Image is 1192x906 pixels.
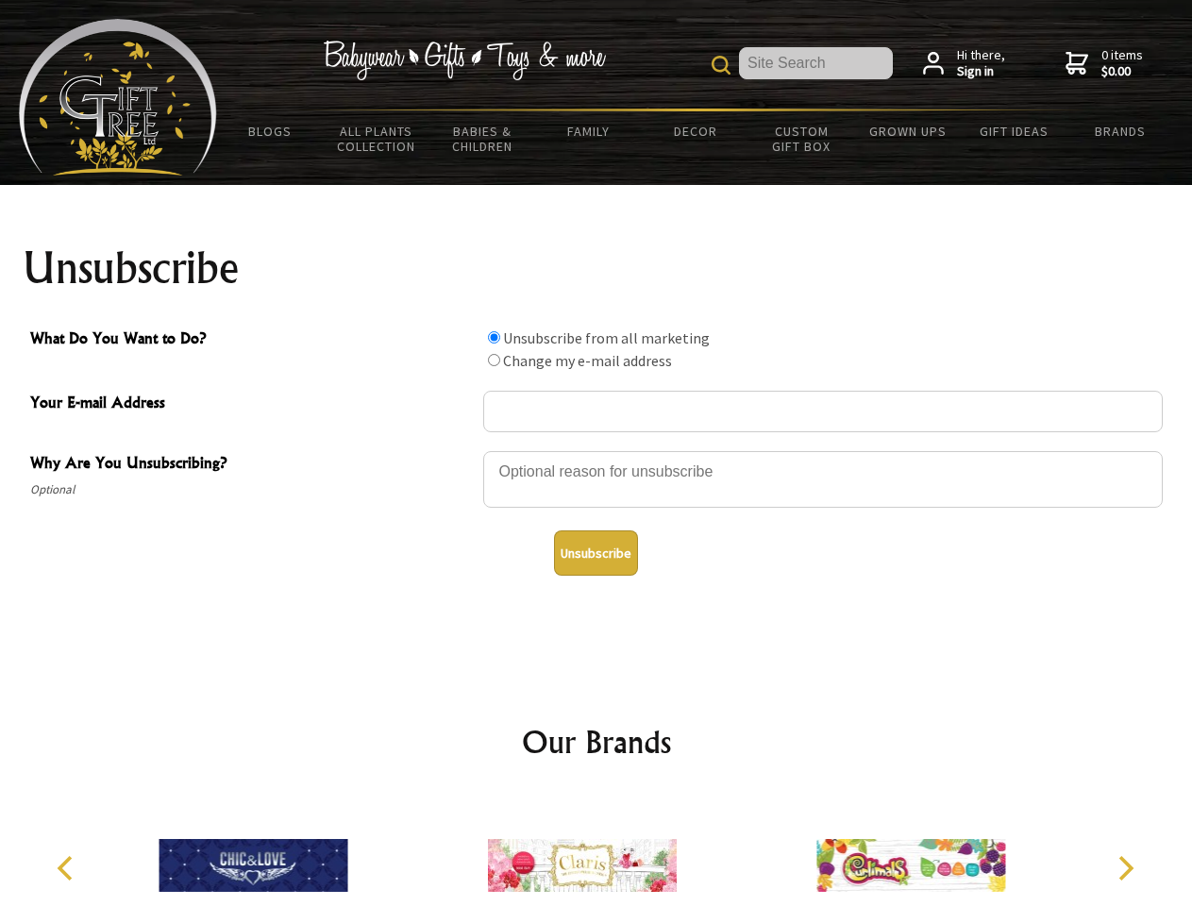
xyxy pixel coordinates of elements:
[19,19,217,176] img: Babyware - Gifts - Toys and more...
[748,111,855,166] a: Custom Gift Box
[536,111,643,151] a: Family
[503,351,672,370] label: Change my e-mail address
[324,111,430,166] a: All Plants Collection
[30,391,474,418] span: Your E-mail Address
[1067,111,1174,151] a: Brands
[30,327,474,354] span: What Do You Want to Do?
[429,111,536,166] a: Babies & Children
[23,245,1170,291] h1: Unsubscribe
[30,478,474,501] span: Optional
[483,391,1163,432] input: Your E-mail Address
[1104,847,1146,889] button: Next
[323,41,606,80] img: Babywear - Gifts - Toys & more
[854,111,961,151] a: Grown Ups
[554,530,638,576] button: Unsubscribe
[47,847,89,889] button: Previous
[961,111,1067,151] a: Gift Ideas
[483,451,1163,508] textarea: Why Are You Unsubscribing?
[488,331,500,344] input: What Do You Want to Do?
[503,328,710,347] label: Unsubscribe from all marketing
[1101,63,1143,80] strong: $0.00
[957,47,1005,80] span: Hi there,
[642,111,748,151] a: Decor
[1066,47,1143,80] a: 0 items$0.00
[217,111,324,151] a: BLOGS
[712,56,730,75] img: product search
[488,354,500,366] input: What Do You Want to Do?
[38,719,1155,764] h2: Our Brands
[30,451,474,478] span: Why Are You Unsubscribing?
[1101,46,1143,80] span: 0 items
[957,63,1005,80] strong: Sign in
[739,47,893,79] input: Site Search
[923,47,1005,80] a: Hi there,Sign in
